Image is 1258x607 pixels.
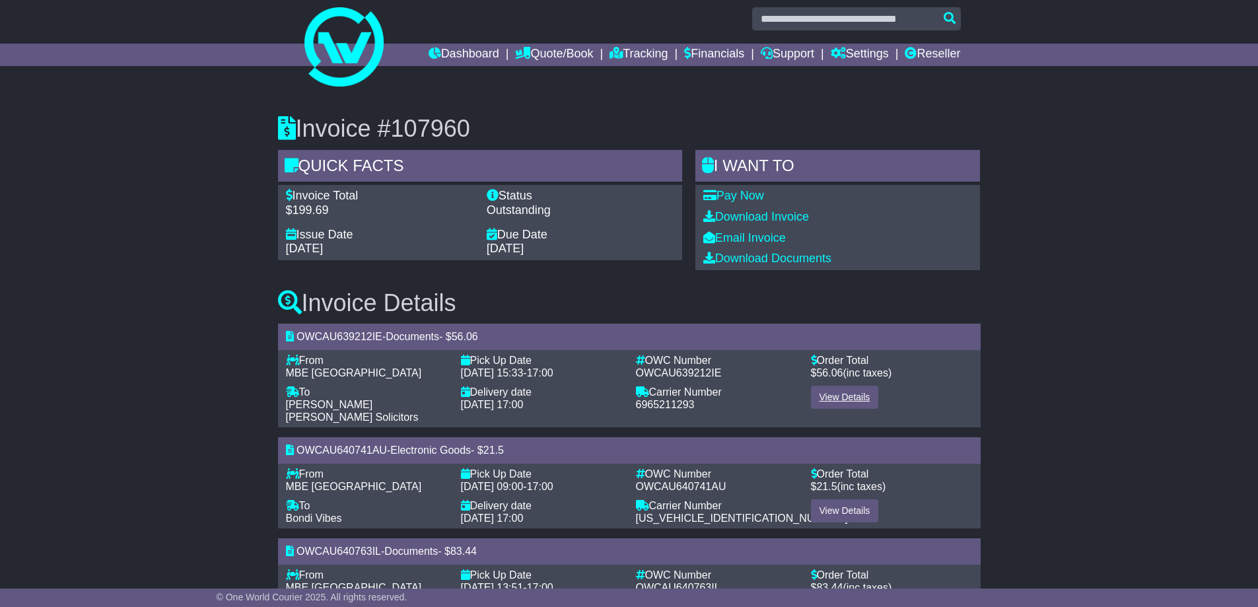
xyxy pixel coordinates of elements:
span: 6965211293 [636,399,695,410]
div: - [461,480,623,493]
h3: Invoice #107960 [278,116,981,142]
span: [DATE] 13:51 [461,582,524,593]
span: OWCAU639212IE [636,367,722,378]
div: - [461,367,623,379]
div: - - $ [278,324,981,349]
a: Tracking [610,44,668,66]
div: - - $ [278,437,981,463]
div: I WANT to [695,150,981,186]
span: 17:00 [527,367,553,378]
a: Download Documents [703,252,831,265]
h3: Invoice Details [278,290,981,316]
span: 17:00 [527,481,553,492]
span: 83.44 [816,582,843,593]
div: Carrier Number [636,386,798,398]
div: Delivery date [461,386,623,398]
span: OWCAU639212IE [297,331,382,342]
span: 21.5 [816,481,837,492]
a: Settings [831,44,889,66]
span: [DATE] 15:33 [461,367,524,378]
span: Electronic Goods [390,445,471,456]
div: $199.69 [286,203,473,218]
div: $ (inc taxes) [811,367,973,379]
a: Support [761,44,814,66]
a: View Details [811,499,879,522]
div: Quick Facts [278,150,682,186]
span: 56.06 [816,367,843,378]
span: [PERSON_NAME] [PERSON_NAME] Solicitors [286,399,419,423]
div: Invoice Total [286,189,473,203]
div: OWC Number [636,468,798,480]
span: OWCAU640763IL [636,582,720,593]
a: Financials [684,44,744,66]
div: Order Total [811,468,973,480]
div: Carrier Number [636,499,798,512]
div: From [286,569,448,581]
span: OWCAU640741AU [636,481,726,492]
span: 83.44 [450,546,477,557]
span: © One World Courier 2025. All rights reserved. [217,592,407,602]
div: Order Total [811,354,973,367]
span: 17:00 [527,582,553,593]
div: [DATE] [286,242,473,256]
div: Order Total [811,569,973,581]
span: OWCAU640763IL [297,546,381,557]
div: Status [487,189,674,203]
div: - [461,581,623,594]
div: - - $ [278,538,981,564]
span: 56.06 [452,331,478,342]
span: Documents [384,546,438,557]
div: Outstanding [487,203,674,218]
span: MBE [GEOGRAPHIC_DATA] [286,481,422,492]
div: To [286,499,448,512]
div: Pick Up Date [461,354,623,367]
div: Due Date [487,228,674,242]
a: Quote/Book [515,44,593,66]
div: From [286,468,448,480]
div: $ (inc taxes) [811,480,973,493]
div: $ (inc taxes) [811,581,973,594]
a: View Details [811,386,879,409]
div: Pick Up Date [461,569,623,581]
a: Email Invoice [703,231,786,244]
a: Download Invoice [703,210,809,223]
span: [DATE] 17:00 [461,399,524,410]
span: OWCAU640741AU [297,445,387,456]
a: Pay Now [703,189,764,202]
span: MBE [GEOGRAPHIC_DATA] [286,582,422,593]
div: OWC Number [636,569,798,581]
a: Reseller [905,44,960,66]
div: Issue Date [286,228,473,242]
span: Bondi Vibes [286,513,342,524]
span: [DATE] 17:00 [461,513,524,524]
div: [DATE] [487,242,674,256]
span: [US_VEHICLE_IDENTIFICATION_NUMBER] [636,513,849,524]
div: Pick Up Date [461,468,623,480]
a: Dashboard [429,44,499,66]
span: Documents [386,331,439,342]
div: To [286,386,448,398]
span: [DATE] 09:00 [461,481,524,492]
span: 21.5 [483,445,504,456]
span: MBE [GEOGRAPHIC_DATA] [286,367,422,378]
div: Delivery date [461,499,623,512]
div: OWC Number [636,354,798,367]
div: From [286,354,448,367]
